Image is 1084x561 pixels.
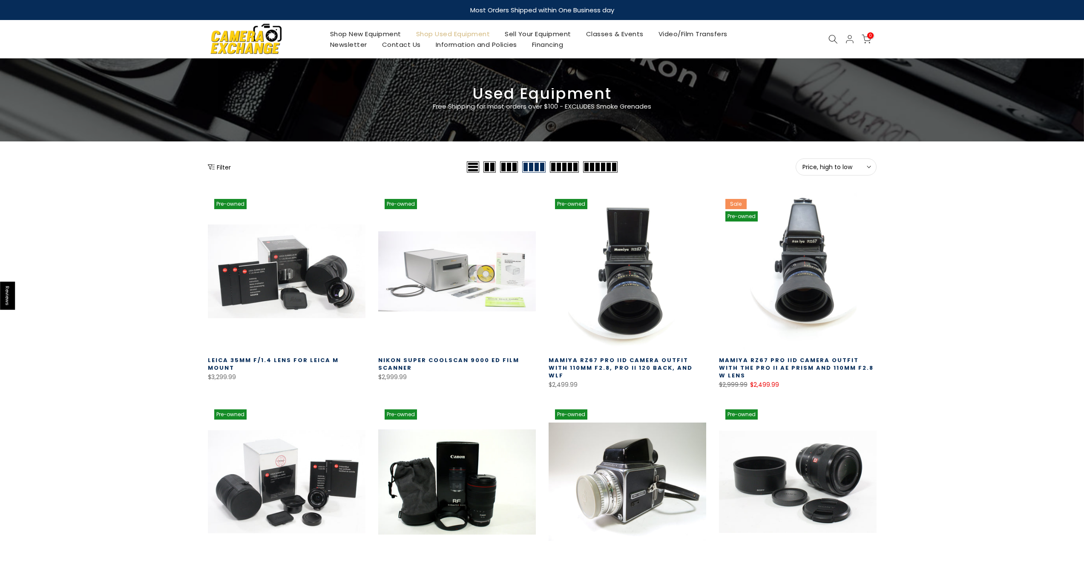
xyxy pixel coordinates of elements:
a: Financing [524,39,571,50]
a: Newsletter [322,39,374,50]
strong: Most Orders Shipped within One Business day [470,6,614,14]
button: Show filters [208,163,231,171]
button: Price, high to low [796,158,877,175]
a: 0 [862,35,871,44]
h3: Used Equipment [208,88,877,99]
a: Leica 35mm f/1.4 Lens for Leica M Mount [208,356,339,372]
div: $2,499.99 [549,380,706,390]
a: Classes & Events [578,29,651,39]
a: Mamiya RZ67 Pro IID Camera Outfit with 110MM F2.8, Pro II 120 Back, and WLF [549,356,693,380]
ins: $2,499.99 [750,380,779,390]
span: Price, high to low [802,163,870,171]
div: $2,999.99 [378,372,536,383]
a: Nikon Super Coolscan 9000 ED Film Scanner [378,356,519,372]
span: 0 [867,32,874,39]
a: Information and Policies [428,39,524,50]
a: Shop Used Equipment [408,29,497,39]
div: $3,299.99 [208,372,365,383]
a: Sell Your Equipment [497,29,579,39]
a: Shop New Equipment [322,29,408,39]
del: $2,999.99 [719,380,748,389]
a: Contact Us [374,39,428,50]
a: Video/Film Transfers [651,29,735,39]
a: Mamiya RZ67 Pro IID Camera Outfit with the Pro II AE Prism and 110MM F2.8 W Lens [719,356,874,380]
p: Free Shipping for most orders over $100 - EXCLUDES Smoke Grenades [382,101,702,112]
